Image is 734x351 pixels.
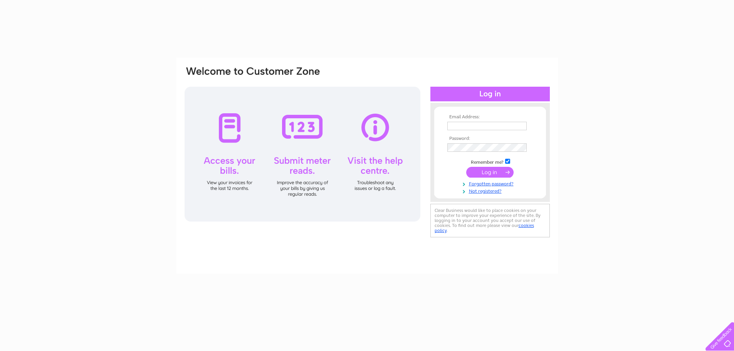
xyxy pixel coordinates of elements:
th: Password: [445,136,535,141]
td: Remember me? [445,158,535,165]
a: Not registered? [447,187,535,194]
th: Email Address: [445,114,535,120]
div: Clear Business would like to place cookies on your computer to improve your experience of the sit... [430,204,550,237]
a: cookies policy [435,223,534,233]
a: Forgotten password? [447,180,535,187]
input: Submit [466,167,514,178]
